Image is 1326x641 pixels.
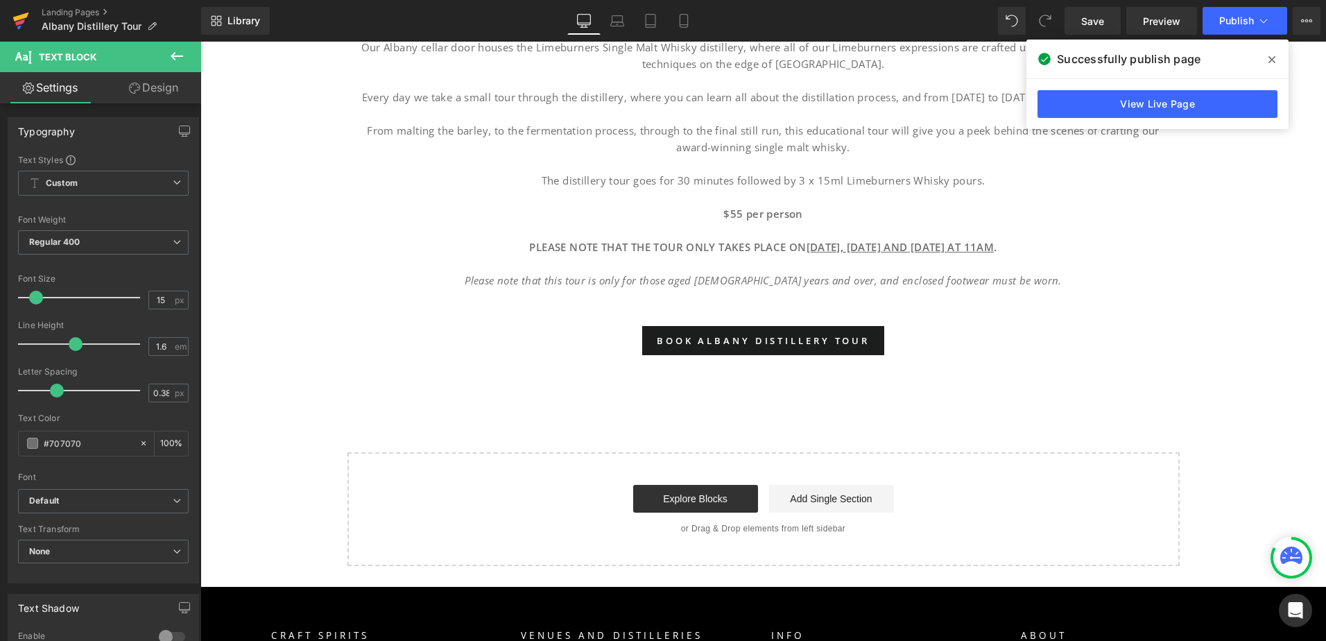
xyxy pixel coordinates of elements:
[175,342,187,351] span: em
[71,587,306,602] p: CRAFT SPIRITS
[103,72,204,103] a: Design
[201,7,270,35] a: New Library
[18,524,189,534] div: Text Transform
[18,320,189,330] div: Line Height
[29,495,59,507] i: Default
[29,237,80,247] b: Regular 400
[456,293,669,305] span: BOOK ALBANY DISTILLERY TOUR
[571,587,806,602] p: INFO
[227,15,260,27] span: Library
[157,80,969,114] p: From malting the barley, to the fermentation process, through to the final still run, this educat...
[567,7,601,35] a: Desktop
[329,198,796,212] strong: PLEASE NOTE THAT THE TOUR ONLY TAKES PLACE ON .
[157,130,969,147] p: The distillery tour goes for 30 minutes followed by 3 x 15ml Limeburners Whisky pours.
[42,21,141,32] span: Albany Distillery Tour
[320,587,556,602] p: VENUES AND DISTILLERIES
[18,595,79,614] div: Text Shadow
[1293,7,1320,35] button: More
[18,118,75,137] div: Typography
[44,436,132,451] input: Color
[1057,51,1200,67] span: Successfully publish page
[18,154,189,165] div: Text Styles
[1126,7,1197,35] a: Preview
[29,546,51,556] b: None
[42,7,201,18] a: Landing Pages
[46,178,78,189] b: Custom
[1143,14,1180,28] span: Preview
[169,482,957,492] p: or Drag & Drop elements from left sidebar
[634,7,667,35] a: Tablet
[569,443,694,471] a: Add Single Section
[1203,7,1287,35] button: Publish
[264,232,861,246] i: Please note that this tour is only for those aged [DEMOGRAPHIC_DATA] years and over, and enclosed...
[175,388,187,398] span: px
[1219,15,1254,26] span: Publish
[820,587,1056,602] p: ABOUT
[442,284,684,314] a: BOOK ALBANY DISTILLERY TOUR
[1081,14,1104,28] span: Save
[18,472,189,482] div: Font
[606,198,794,212] u: [DATE], [DATE] AND [DATE] AT 11AM
[601,7,634,35] a: Laptop
[1031,7,1059,35] button: Redo
[18,413,189,423] div: Text Color
[1279,594,1312,627] div: Open Intercom Messenger
[18,215,189,225] div: Font Weight
[433,443,558,471] a: Explore Blocks
[18,367,189,377] div: Letter Spacing
[155,431,188,456] div: %
[667,7,700,35] a: Mobile
[18,274,189,284] div: Font Size
[523,165,602,179] strong: $55 per person
[157,47,969,64] p: Every day we take a small tour through the distillery, where you can learn all about the distilla...
[39,51,96,62] span: Text Block
[1037,90,1277,118] a: View Live Page
[998,7,1026,35] button: Undo
[175,296,187,305] span: px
